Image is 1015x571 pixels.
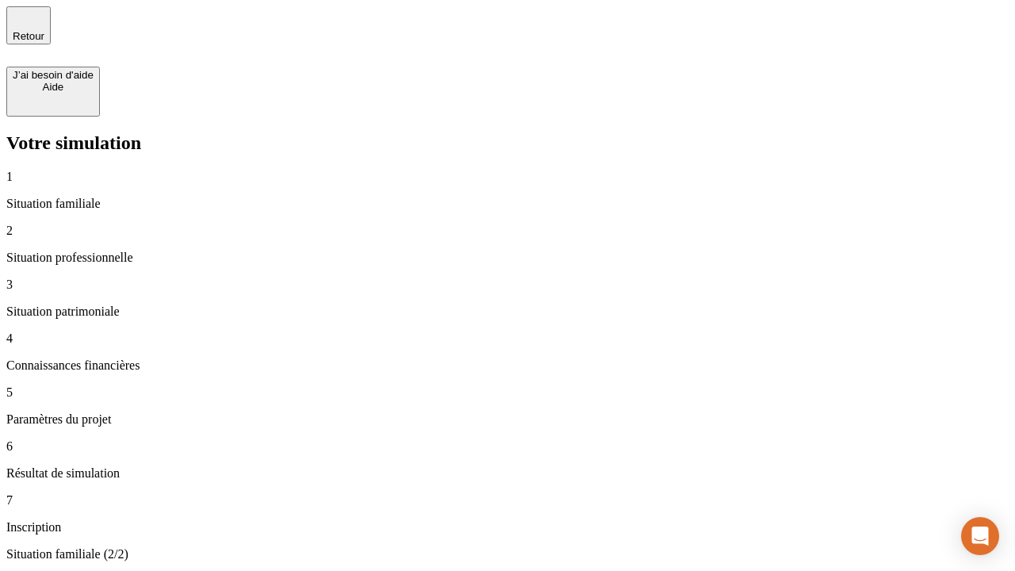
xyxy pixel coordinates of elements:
[6,466,1009,481] p: Résultat de simulation
[6,197,1009,211] p: Situation familiale
[6,6,51,44] button: Retour
[6,305,1009,319] p: Situation patrimoniale
[6,331,1009,346] p: 4
[6,170,1009,184] p: 1
[6,132,1009,154] h2: Votre simulation
[6,251,1009,265] p: Situation professionnelle
[6,385,1009,400] p: 5
[6,520,1009,535] p: Inscription
[961,517,999,555] div: Open Intercom Messenger
[6,547,1009,561] p: Situation familiale (2/2)
[13,69,94,81] div: J’ai besoin d'aide
[6,493,1009,508] p: 7
[6,278,1009,292] p: 3
[6,412,1009,427] p: Paramètres du projet
[6,224,1009,238] p: 2
[6,358,1009,373] p: Connaissances financières
[13,30,44,42] span: Retour
[6,67,100,117] button: J’ai besoin d'aideAide
[6,439,1009,454] p: 6
[13,81,94,93] div: Aide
